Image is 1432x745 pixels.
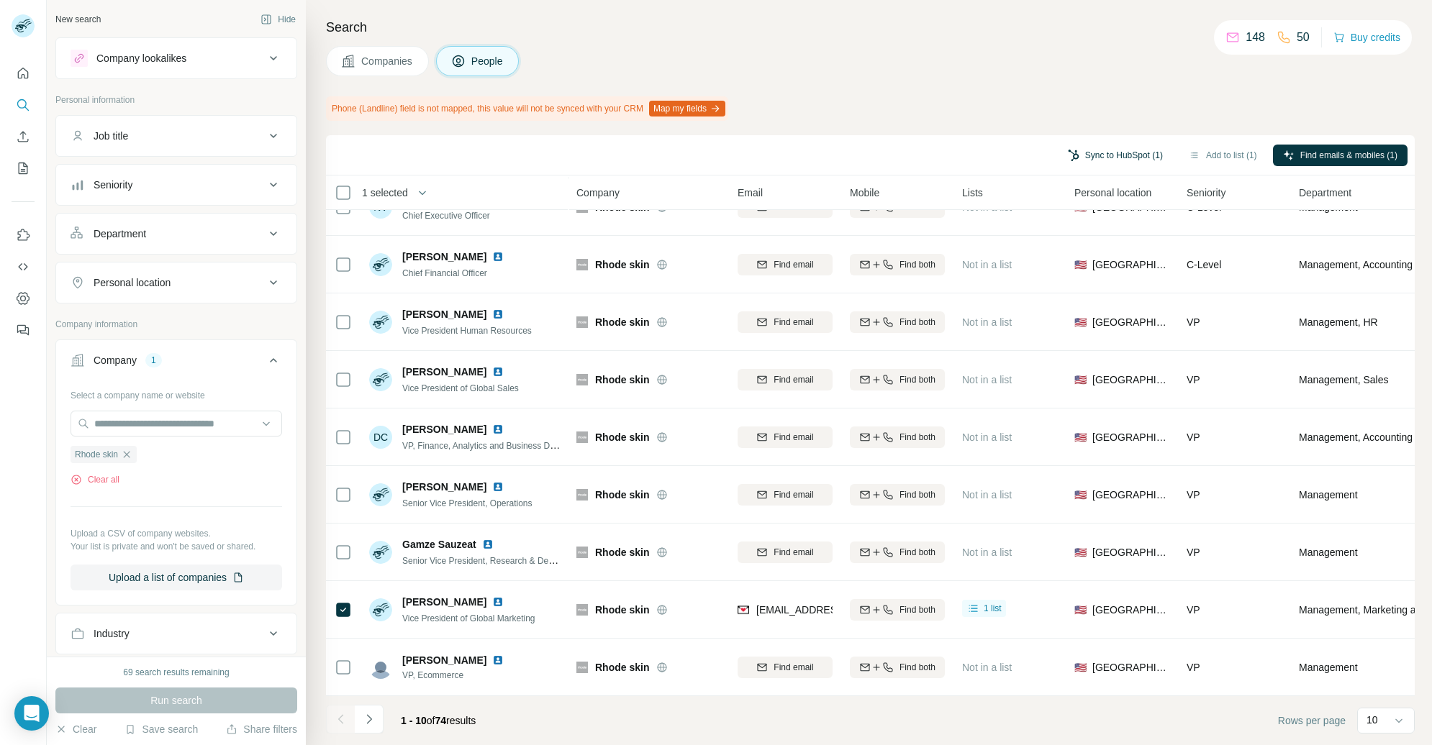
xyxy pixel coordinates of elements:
[774,373,813,386] span: Find email
[576,186,620,200] span: Company
[899,373,935,386] span: Find both
[595,315,649,329] span: Rhode skin
[402,250,486,264] span: [PERSON_NAME]
[1074,315,1087,329] span: 🇺🇸
[1187,259,1221,270] span: C-Level
[1187,186,1225,200] span: Seniority
[1074,660,1087,675] span: 🇺🇸
[71,473,119,486] button: Clear all
[1278,713,1346,728] span: Rows per page
[12,155,35,181] button: My lists
[1299,488,1358,502] span: Management
[1333,27,1400,47] button: Buy credits
[71,540,282,553] p: Your list is private and won't be saved or shared.
[71,527,282,540] p: Upload a CSV of company websites.
[1187,316,1200,328] span: VP
[402,653,486,667] span: [PERSON_NAME]
[56,216,296,251] button: Department
[402,268,487,278] span: Chief Financial Officer
[124,722,198,736] button: Save search
[369,483,392,506] img: Avatar
[55,93,297,106] p: Personal information
[1299,372,1389,387] span: Management, Sales
[774,431,813,444] span: Find email
[962,489,1012,501] span: Not in a list
[899,546,935,559] span: Find both
[850,484,945,506] button: Find both
[576,489,588,501] img: Logo of Rhode skin
[738,254,833,275] button: Find email
[96,51,186,65] div: Company lookalikes
[738,311,833,333] button: Find email
[402,498,533,508] span: Senior Vice President, Operations
[962,186,983,200] span: Lists
[1074,545,1087,559] span: 🇺🇸
[738,484,833,506] button: Find email
[774,546,813,559] span: Find email
[369,541,392,564] img: Avatar
[55,318,297,331] p: Company information
[492,654,504,666] img: LinkedIn logo
[1187,489,1200,501] span: VP
[1074,186,1151,200] span: Personal location
[492,308,504,320] img: LinkedIn logo
[55,13,101,26] div: New search
[369,253,392,276] img: Avatar
[576,604,588,616] img: Logo of Rhode skin
[402,365,486,379] span: [PERSON_NAME]
[12,222,35,248] button: Use Surfe on LinkedIn
[850,541,945,563] button: Find both
[75,448,118,461] span: Rhode skin
[1058,145,1173,166] button: Sync to HubSpot (1)
[1092,372,1169,387] span: [GEOGRAPHIC_DATA]
[402,307,486,321] span: [PERSON_NAME]
[402,480,486,494] span: [PERSON_NAME]
[226,722,297,736] button: Share filters
[402,554,589,566] span: Senior Vice President, Research & Development
[595,603,649,617] span: Rhode skin
[1179,145,1267,166] button: Add to list (1)
[962,662,1012,673] span: Not in a list
[1074,488,1087,502] span: 🇺🇸
[94,626,130,641] div: Industry
[471,54,504,68] span: People
[850,186,879,200] span: Mobile
[850,254,945,275] button: Find both
[369,311,392,334] img: Avatar
[1367,713,1378,727] p: 10
[1092,488,1169,502] span: [GEOGRAPHIC_DATA]
[738,186,763,200] span: Email
[492,481,504,493] img: LinkedIn logo
[774,316,813,329] span: Find email
[595,660,649,675] span: Rhode skin
[595,372,649,387] span: Rhode skin
[738,426,833,448] button: Find email
[492,424,504,435] img: LinkedIn logo
[595,545,649,559] span: Rhode skin
[756,604,927,616] span: [EMAIL_ADDRESS][DOMAIN_NAME]
[402,439,594,451] span: VP, Finance, Analytics and Business Development
[649,101,725,116] button: Map my fields
[12,60,35,86] button: Quick start
[12,254,35,280] button: Use Surfe API
[12,285,35,311] button: Dashboard
[435,715,447,726] span: 74
[94,275,171,290] div: Personal location
[401,715,427,726] span: 1 - 10
[595,430,649,444] span: Rhode skin
[123,666,229,679] div: 69 search results remaining
[482,539,494,550] img: LinkedIn logo
[326,17,1415,37] h4: Search
[56,168,296,202] button: Seniority
[1092,257,1169,272] span: [GEOGRAPHIC_DATA]
[71,565,282,590] button: Upload a list of companies
[402,537,476,552] span: Gamze Sauzeat
[850,599,945,621] button: Find both
[738,657,833,678] button: Find email
[1092,430,1169,444] span: [GEOGRAPHIC_DATA]
[56,119,296,153] button: Job title
[94,227,146,241] div: Department
[369,426,392,449] div: DC
[14,696,49,731] div: Open Intercom Messenger
[402,422,486,437] span: [PERSON_NAME]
